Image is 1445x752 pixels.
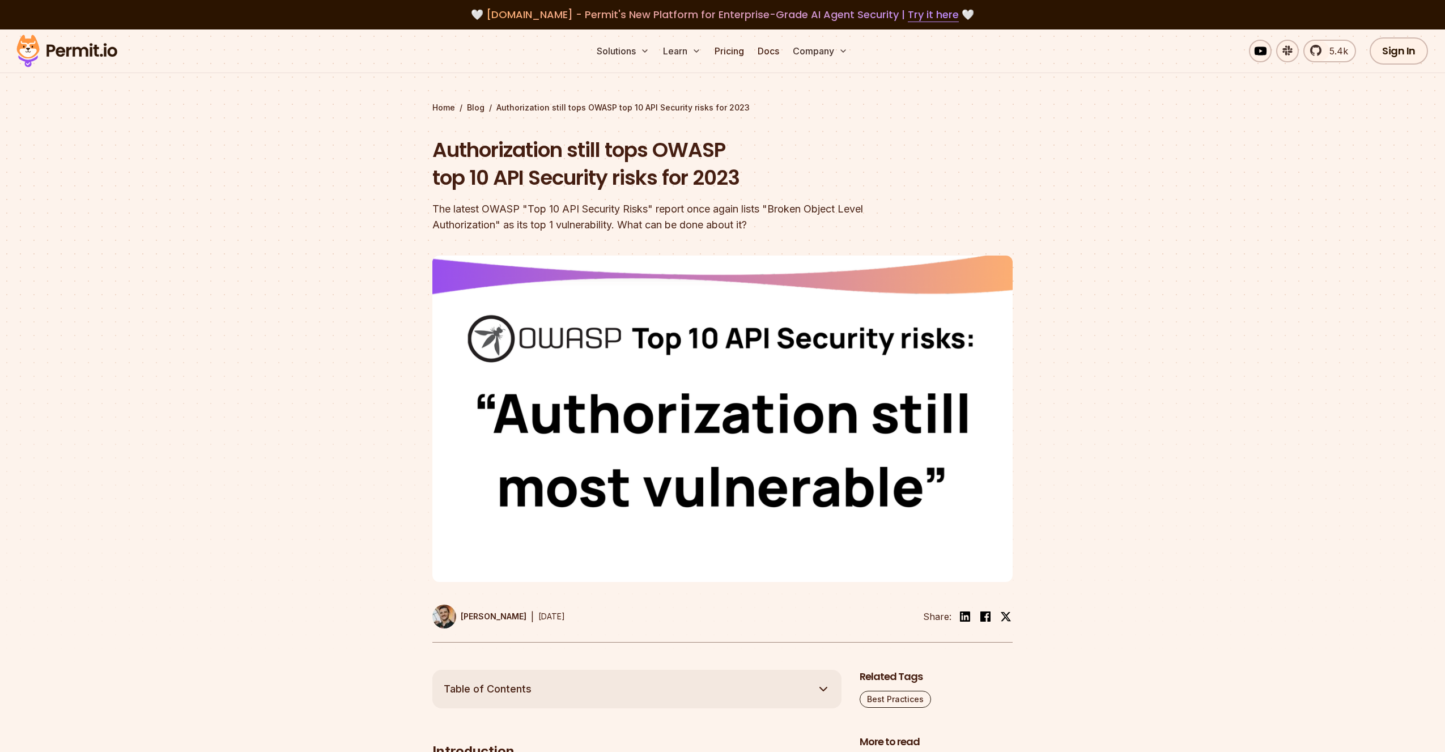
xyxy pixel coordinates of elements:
[11,32,122,70] img: Permit logo
[860,735,1013,749] h2: More to read
[432,256,1013,582] img: Authorization still tops OWASP top 10 API Security risks for 2023
[432,136,868,192] h1: Authorization still tops OWASP top 10 API Security risks for 2023
[538,611,565,621] time: [DATE]
[531,610,534,623] div: |
[1303,40,1356,62] a: 5.4k
[432,605,456,628] img: Daniel Bass
[958,610,972,623] img: linkedin
[592,40,654,62] button: Solutions
[710,40,749,62] a: Pricing
[753,40,784,62] a: Docs
[860,691,931,708] a: Best Practices
[432,670,841,708] button: Table of Contents
[432,201,868,233] div: The latest OWASP "Top 10 API Security Risks" report once again lists "Broken Object Level Authori...
[467,102,484,113] a: Blog
[444,681,532,697] span: Table of Contents
[432,102,455,113] a: Home
[486,7,959,22] span: [DOMAIN_NAME] - Permit's New Platform for Enterprise-Grade AI Agent Security |
[1370,37,1428,65] a: Sign In
[908,7,959,22] a: Try it here
[658,40,705,62] button: Learn
[461,611,526,622] p: [PERSON_NAME]
[923,610,951,623] li: Share:
[27,7,1418,23] div: 🤍 🤍
[979,610,992,623] img: facebook
[860,670,1013,684] h2: Related Tags
[1000,611,1011,622] img: twitter
[1323,44,1348,58] span: 5.4k
[432,102,1013,113] div: / /
[788,40,852,62] button: Company
[432,605,526,628] a: [PERSON_NAME]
